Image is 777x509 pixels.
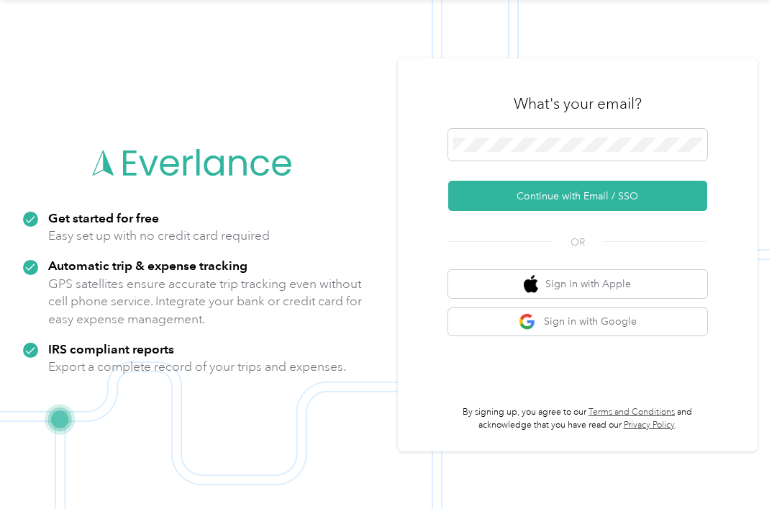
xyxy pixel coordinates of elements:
[48,210,159,225] strong: Get started for free
[553,235,603,250] span: OR
[48,258,247,273] strong: Automatic trip & expense tracking
[48,227,270,245] p: Easy set up with no credit card required
[524,275,538,293] img: apple logo
[448,270,707,298] button: apple logoSign in with Apple
[48,358,346,376] p: Export a complete record of your trips and expenses.
[48,341,174,356] strong: IRS compliant reports
[448,308,707,336] button: google logoSign in with Google
[48,275,363,328] p: GPS satellites ensure accurate trip tracking even without cell phone service. Integrate your bank...
[624,420,675,431] a: Privacy Policy
[519,313,537,331] img: google logo
[514,94,642,114] h3: What's your email?
[448,181,707,211] button: Continue with Email / SSO
[589,407,675,418] a: Terms and Conditions
[448,406,707,431] p: By signing up, you agree to our and acknowledge that you have read our .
